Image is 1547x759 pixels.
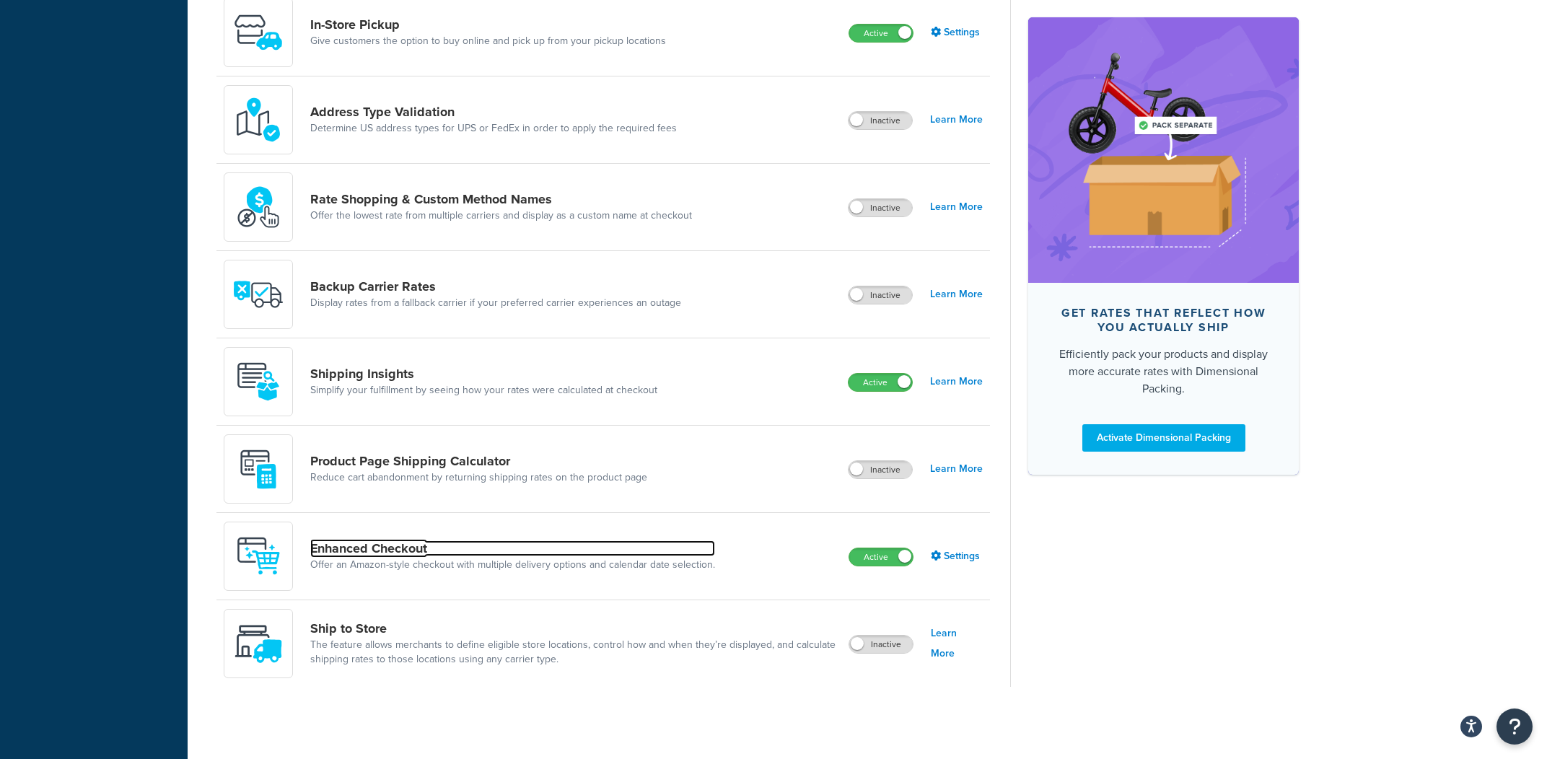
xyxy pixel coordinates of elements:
img: RgAAAABJRU5ErkJggg== [233,531,284,582]
a: Learn More [930,284,983,304]
img: icon-duo-feat-rate-shopping-ecdd8bed.png [233,182,284,232]
a: Activate Dimensional Packing [1082,424,1245,452]
a: Ship to Store [310,620,837,636]
a: Rate Shopping & Custom Method Names [310,191,692,207]
a: Offer an Amazon-style checkout with multiple delivery options and calendar date selection. [310,558,715,572]
img: +D8d0cXZM7VpdAAAAAElFTkSuQmCC [233,444,284,494]
a: Learn More [930,372,983,392]
img: icon-duo-feat-ship-to-store-7c4d6248.svg [233,618,284,669]
a: Determine US address types for UPS or FedEx in order to apply the required fees [310,121,677,136]
a: Enhanced Checkout [310,540,715,556]
a: Give customers the option to buy online and pick up from your pickup locations [310,34,666,48]
label: Inactive [849,199,912,216]
img: feature-image-dim-d40ad3071a2b3c8e08177464837368e35600d3c5e73b18a22c1e4bb210dc32ac.png [1050,39,1277,261]
a: Learn More [930,459,983,479]
label: Inactive [849,286,912,304]
a: Reduce cart abandonment by returning shipping rates on the product page [310,470,647,485]
a: Backup Carrier Rates [310,278,681,294]
a: Display rates from a fallback carrier if your preferred carrier experiences an outage [310,296,681,310]
a: The feature allows merchants to define eligible store locations, control how and when they’re dis... [310,638,837,667]
label: Active [849,374,912,391]
a: Product Page Shipping Calculator [310,453,647,469]
a: Learn More [930,110,983,130]
a: Learn More [930,197,983,217]
img: wfgcfpwTIucLEAAAAASUVORK5CYII= [233,7,284,58]
label: Active [849,548,913,566]
label: Inactive [849,461,912,478]
img: Acw9rhKYsOEjAAAAAElFTkSuQmCC [233,356,284,407]
a: Shipping Insights [310,366,657,382]
div: Get rates that reflect how you actually ship [1051,306,1276,335]
div: Efficiently pack your products and display more accurate rates with Dimensional Packing. [1051,346,1276,398]
a: Simplify your fulfillment by seeing how your rates were calculated at checkout [310,383,657,398]
a: Offer the lowest rate from multiple carriers and display as a custom name at checkout [310,209,692,223]
label: Inactive [849,112,912,129]
a: Settings [931,546,983,566]
a: Settings [931,22,983,43]
label: Inactive [849,636,913,653]
button: Open Resource Center [1496,708,1533,745]
img: icon-duo-feat-backup-carrier-4420b188.png [233,269,284,320]
a: Address Type Validation [310,104,677,120]
label: Active [849,25,913,42]
a: Learn More [931,623,983,664]
img: kIG8fy0lQAAAABJRU5ErkJggg== [233,95,284,145]
a: In-Store Pickup [310,17,666,32]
